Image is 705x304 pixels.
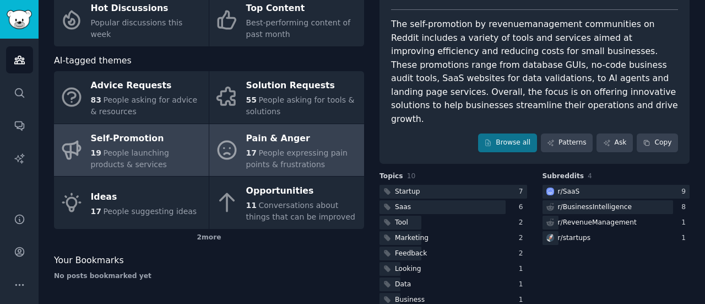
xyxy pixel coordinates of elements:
[246,183,359,200] div: Opportunities
[478,134,537,152] a: Browse all
[519,233,527,243] div: 2
[395,218,408,228] div: Tool
[91,148,101,157] span: 19
[246,77,359,95] div: Solution Requests
[91,95,101,104] span: 83
[379,200,527,214] a: Saas6
[246,148,257,157] span: 17
[379,216,527,230] a: Tool2
[558,187,580,197] div: r/ SaaS
[395,187,420,197] div: Startup
[7,10,32,29] img: GummySearch logo
[209,124,364,177] a: Pain & Anger17People expressing pain points & frustrations
[681,202,690,212] div: 8
[395,202,411,212] div: Saas
[546,234,554,242] img: startups
[395,264,421,274] div: Looking
[379,185,527,199] a: Startup7
[91,77,203,95] div: Advice Requests
[379,172,403,182] span: Topics
[91,148,169,169] span: People launching products & services
[395,233,429,243] div: Marketing
[91,207,101,216] span: 17
[519,202,527,212] div: 6
[519,218,527,228] div: 2
[543,200,690,214] a: r/BusinessIntelligence8
[395,280,411,290] div: Data
[246,130,359,147] div: Pain & Anger
[543,231,690,245] a: startupsr/startups1
[519,249,527,259] div: 2
[596,134,633,152] a: Ask
[558,233,591,243] div: r/ startups
[543,216,690,230] a: r/RevenueManagement1
[681,218,690,228] div: 1
[246,201,257,210] span: 11
[54,71,209,124] a: Advice Requests83People asking for advice & resources
[546,188,554,195] img: SaaS
[558,202,632,212] div: r/ BusinessIntelligence
[54,254,124,268] span: Your Bookmarks
[519,187,527,197] div: 7
[209,177,364,229] a: Opportunities11Conversations about things that can be improved
[246,18,351,39] span: Best-performing content of past month
[54,271,364,281] div: No posts bookmarked yet
[379,278,527,291] a: Data1
[209,71,364,124] a: Solution Requests55People asking for tools & solutions
[541,134,593,152] a: Patterns
[519,264,527,274] div: 1
[91,130,203,147] div: Self-Promotion
[588,172,592,180] span: 4
[246,95,257,104] span: 55
[54,177,209,229] a: Ideas17People suggesting ideas
[379,262,527,276] a: Looking1
[543,172,584,182] span: Subreddits
[379,231,527,245] a: Marketing2
[246,148,348,169] span: People expressing pain points & frustrations
[395,249,427,259] div: Feedback
[379,247,527,260] a: Feedback2
[54,229,364,247] div: 2 more
[543,185,690,199] a: SaaSr/SaaS9
[391,18,678,126] div: The self-promotion by revenuemanagement communities on Reddit includes a variety of tools and ser...
[558,218,637,228] div: r/ RevenueManagement
[519,280,527,290] div: 1
[103,207,197,216] span: People suggesting ideas
[91,188,197,206] div: Ideas
[681,187,690,197] div: 9
[407,172,416,180] span: 10
[91,95,198,116] span: People asking for advice & resources
[246,201,355,221] span: Conversations about things that can be improved
[637,134,678,152] button: Copy
[246,95,355,116] span: People asking for tools & solutions
[681,233,690,243] div: 1
[54,124,209,177] a: Self-Promotion19People launching products & services
[91,18,183,39] span: Popular discussions this week
[54,54,132,68] span: AI-tagged themes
